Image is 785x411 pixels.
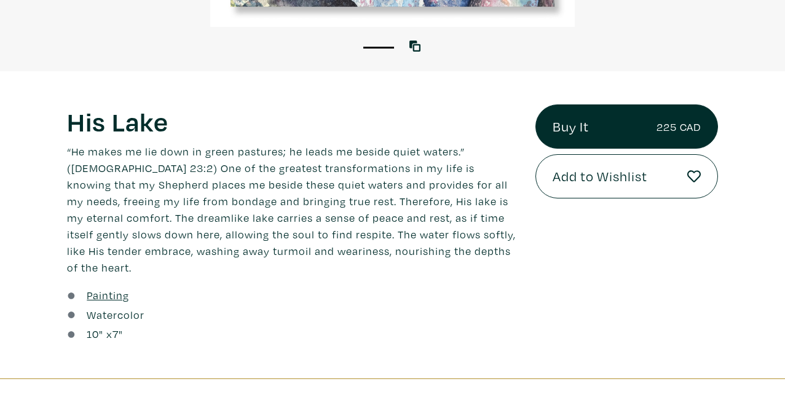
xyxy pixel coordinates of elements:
[67,143,517,276] p: “He makes me lie down in green pastures; he leads me beside quiet waters.” ([DEMOGRAPHIC_DATA] 23...
[657,119,701,135] small: 225 CAD
[535,104,718,149] a: Buy It225 CAD
[87,287,129,303] a: Painting
[553,166,647,187] span: Add to Wishlist
[87,288,129,302] u: Painting
[67,104,517,138] h1: His Lake
[87,307,144,323] a: Watercolor
[535,154,718,198] button: Add to Wishlist
[87,327,99,341] span: 10
[87,326,123,342] div: " x "
[112,327,119,341] span: 7
[363,47,394,49] button: 1 of 1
